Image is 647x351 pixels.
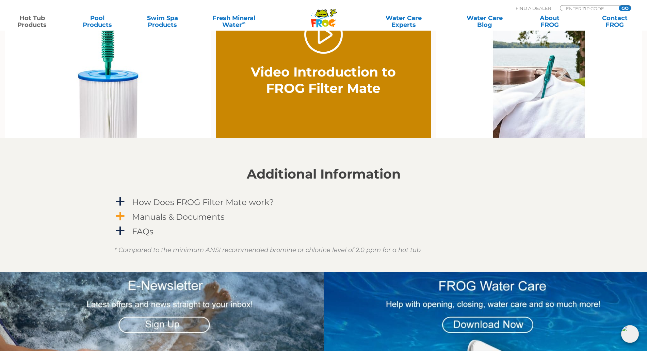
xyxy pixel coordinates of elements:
a: PoolProducts [72,15,123,28]
a: ContactFROG [589,15,640,28]
span: a [115,197,125,207]
a: Water CareBlog [459,15,510,28]
img: openIcon [621,325,639,343]
h4: How Does FROG Filter Mate work? [132,198,274,207]
a: Fresh MineralWater∞ [202,15,265,28]
a: AboutFROG [524,15,575,28]
a: a FAQs [114,225,533,238]
input: GO [619,5,631,11]
input: Zip Code Form [565,5,611,11]
h2: Additional Information [114,167,533,182]
a: Hot TubProducts [7,15,58,28]
a: Water CareExperts [362,15,445,28]
span: a [115,211,125,221]
sup: ∞ [242,20,245,26]
p: Find A Dealer [516,5,551,11]
a: a Manuals & Documents [114,211,533,223]
a: Play Video [304,15,343,54]
em: * Compared to the minimum ANSI recommended bromine or chlorine level of 2.0 ppm for a hot tub [114,246,421,254]
h2: Video Introduction to FROG Filter Mate [248,64,399,97]
a: Swim SpaProducts [137,15,188,28]
span: a [115,226,125,236]
a: a How Does FROG Filter Mate work? [114,196,533,208]
h4: Manuals & Documents [132,212,225,221]
h4: FAQs [132,227,153,236]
